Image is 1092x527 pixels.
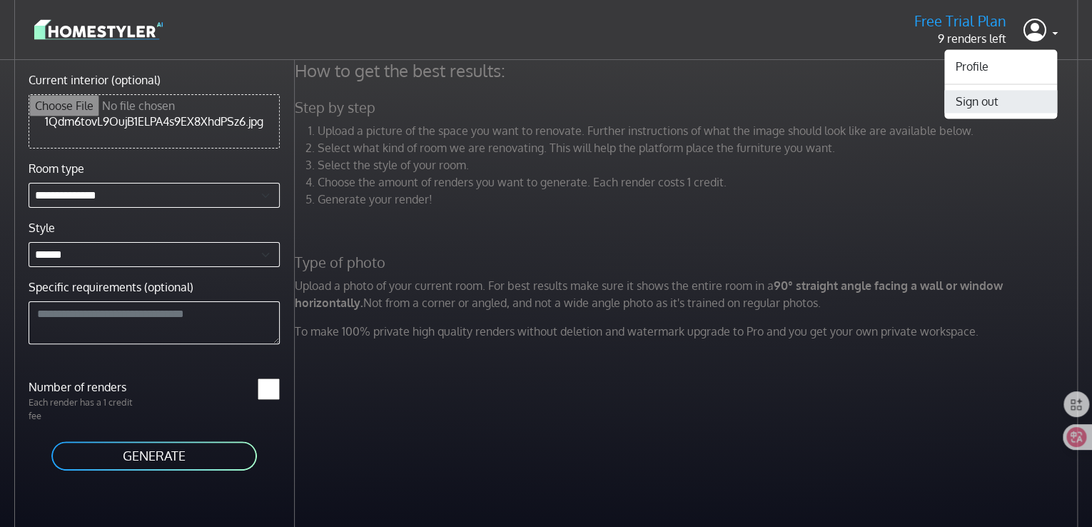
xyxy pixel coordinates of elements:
[286,323,1090,340] p: To make 100% private high quality renders without deletion and watermark upgrade to Pro and you g...
[914,30,1006,47] p: 9 renders left
[318,139,1081,156] li: Select what kind of room we are renovating. This will help the platform place the furniture you w...
[944,90,1057,113] button: Sign out
[286,254,1090,271] h5: Type of photo
[318,174,1081,191] li: Choose the amount of renders you want to generate. Each render costs 1 credit.
[34,17,163,42] img: logo-3de290ba35641baa71223ecac5eacb59cb85b4c7fdf211dc9aaecaaee71ea2f8.svg
[29,219,55,236] label: Style
[318,122,1081,139] li: Upload a picture of the space you want to renovate. Further instructions of what the image should...
[286,99,1090,116] h5: Step by step
[20,396,154,423] p: Each render has a 1 credit fee
[286,60,1090,81] h4: How to get the best results:
[29,71,161,89] label: Current interior (optional)
[318,156,1081,174] li: Select the style of your room.
[944,55,1057,78] a: Profile
[286,277,1090,311] p: Upload a photo of your current room. For best results make sure it shows the entire room in a Not...
[29,278,193,296] label: Specific requirements (optional)
[29,160,84,177] label: Room type
[914,12,1006,30] h5: Free Trial Plan
[50,440,258,472] button: GENERATE
[318,191,1081,208] li: Generate your render!
[20,378,154,396] label: Number of renders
